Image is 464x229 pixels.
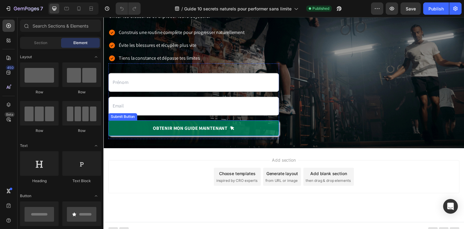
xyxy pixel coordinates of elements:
span: Layout [20,54,32,60]
span: inspired by CRO experts [115,164,157,170]
div: Row [20,128,59,133]
span: Toggle open [91,52,101,62]
input: Search Sections & Elements [20,20,101,32]
p: 7 [40,5,43,12]
span: Toggle open [91,191,101,201]
span: Section [34,40,47,46]
span: Text [20,143,28,148]
span: then drag & drop elements [207,164,252,170]
div: Open Intercom Messenger [443,199,458,214]
button: 7 [2,2,46,15]
div: Add blank section [211,156,249,163]
div: Publish [428,6,444,12]
span: Button [20,193,31,199]
span: Toggle open [91,141,101,151]
span: Published [312,6,329,11]
div: Row [62,128,101,133]
button: Save [400,2,421,15]
button: Publish [423,2,449,15]
div: Generate layout [166,156,199,163]
span: Save [406,6,416,11]
div: 450 [6,65,15,70]
span: from URL or image [165,164,198,170]
div: Beta [5,112,15,117]
span: / [181,6,183,12]
iframe: Design area [103,17,464,229]
div: Row [62,89,101,95]
span: Add section [170,143,199,149]
div: Undo/Redo [116,2,141,15]
span: Element [73,40,87,46]
div: Choose templates [118,156,155,163]
span: Guide 10 secrets naturels pour performer sans limite [184,6,292,12]
div: Text Block [62,178,101,184]
div: Heading [20,178,59,184]
div: Row [20,89,59,95]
